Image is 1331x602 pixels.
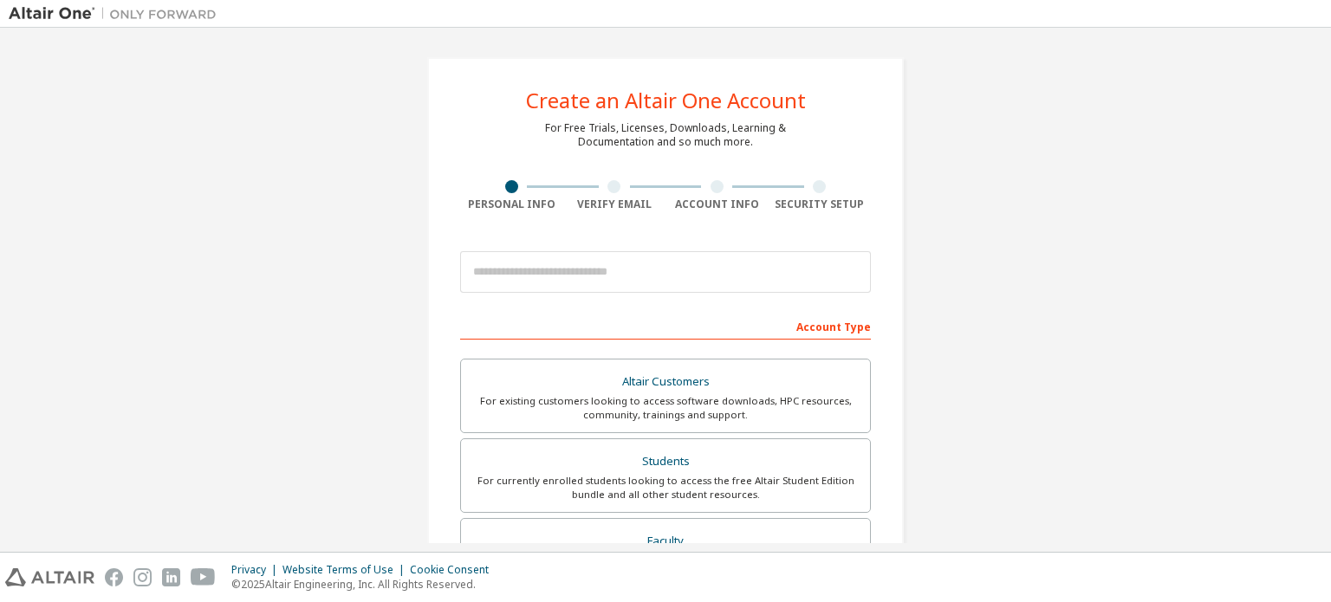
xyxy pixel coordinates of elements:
div: Personal Info [460,197,563,211]
div: Students [471,450,860,474]
div: Privacy [231,563,282,577]
img: youtube.svg [191,568,216,586]
div: For currently enrolled students looking to access the free Altair Student Edition bundle and all ... [471,474,860,502]
div: For existing customers looking to access software downloads, HPC resources, community, trainings ... [471,394,860,422]
div: Account Info [665,197,769,211]
div: Website Terms of Use [282,563,410,577]
div: Security Setup [769,197,872,211]
img: facebook.svg [105,568,123,586]
img: Altair One [9,5,225,23]
img: instagram.svg [133,568,152,586]
div: Cookie Consent [410,563,499,577]
div: Verify Email [563,197,666,211]
div: Altair Customers [471,370,860,394]
div: Account Type [460,312,871,340]
div: Faculty [471,529,860,553]
img: altair_logo.svg [5,568,94,586]
div: Create an Altair One Account [526,90,806,111]
img: linkedin.svg [162,568,180,586]
p: © 2025 Altair Engineering, Inc. All Rights Reserved. [231,577,499,592]
div: For Free Trials, Licenses, Downloads, Learning & Documentation and so much more. [545,121,786,149]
